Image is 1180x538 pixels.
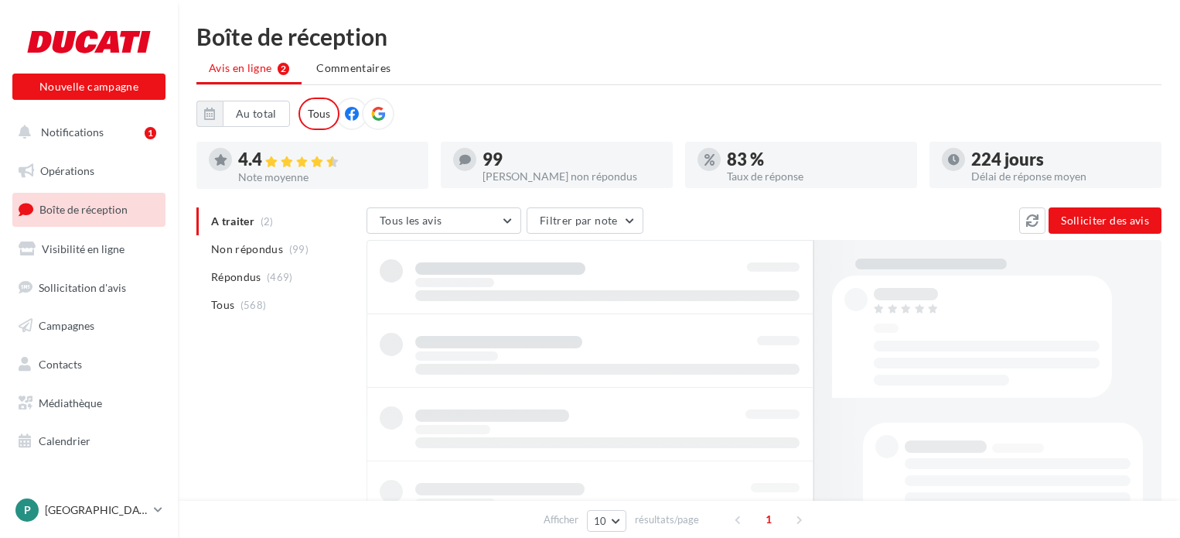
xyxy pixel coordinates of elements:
[145,127,156,139] div: 1
[9,272,169,304] a: Sollicitation d'avis
[238,172,416,183] div: Note moyenne
[12,495,165,525] a: P [GEOGRAPHIC_DATA]
[238,151,416,169] div: 4.4
[45,502,148,518] p: [GEOGRAPHIC_DATA]
[1049,207,1161,234] button: Solliciter des avis
[196,25,1161,48] div: Boîte de réception
[9,310,169,342] a: Campagnes
[9,348,169,381] a: Contacts
[211,269,261,285] span: Répondus
[971,171,1149,182] div: Délai de réponse moyen
[39,280,126,293] span: Sollicitation d'avis
[211,242,283,257] span: Non répondus
[483,151,660,168] div: 99
[9,387,169,420] a: Médiathèque
[587,510,626,532] button: 10
[24,502,31,518] span: P
[483,171,660,182] div: [PERSON_NAME] non répondus
[9,233,169,266] a: Visibilité en ligne
[727,171,905,182] div: Taux de réponse
[380,214,442,227] span: Tous les avis
[544,512,578,527] span: Afficher
[9,425,169,457] a: Calendrier
[196,101,290,127] button: Au total
[267,271,293,283] span: (469)
[289,243,309,255] span: (99)
[635,512,699,527] span: résultats/page
[211,297,234,313] span: Tous
[367,207,521,234] button: Tous les avis
[39,396,102,409] span: Médiathèque
[223,101,290,127] button: Au total
[39,358,82,371] span: Contacts
[9,155,169,187] a: Opérations
[971,151,1149,168] div: 224 jours
[41,125,104,139] span: Notifications
[316,61,390,74] span: Commentaires
[594,515,607,527] span: 10
[39,203,128,216] span: Boîte de réception
[39,434,90,447] span: Calendrier
[12,74,165,100] button: Nouvelle campagne
[527,207,643,234] button: Filtrer par note
[756,507,781,532] span: 1
[298,98,339,130] div: Tous
[240,299,267,311] span: (568)
[39,319,94,332] span: Campagnes
[9,193,169,226] a: Boîte de réception
[40,164,94,177] span: Opérations
[9,116,162,149] button: Notifications 1
[42,242,124,255] span: Visibilité en ligne
[727,151,905,168] div: 83 %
